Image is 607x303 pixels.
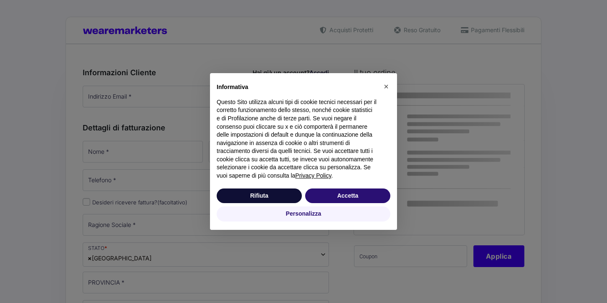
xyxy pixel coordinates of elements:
[384,82,389,91] span: ×
[379,80,393,93] button: Chiudi questa informativa
[305,188,390,204] button: Accetta
[217,98,377,180] p: Questo Sito utilizza alcuni tipi di cookie tecnici necessari per il corretto funzionamento dello ...
[217,83,377,92] h2: Informativa
[217,206,390,222] button: Personalizza
[217,188,302,204] button: Rifiuta
[295,172,331,179] a: Privacy Policy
